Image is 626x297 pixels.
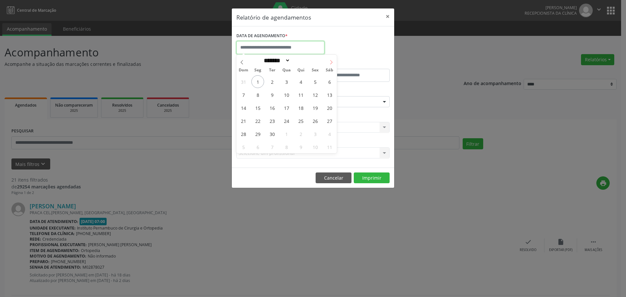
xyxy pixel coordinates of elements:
span: Setembro 21, 2025 [237,114,250,127]
h5: Relatório de agendamentos [236,13,311,22]
span: Setembro 19, 2025 [309,101,321,114]
span: Setembro 15, 2025 [251,101,264,114]
span: Setembro 28, 2025 [237,127,250,140]
button: Cancelar [316,172,351,184]
span: Setembro 12, 2025 [309,88,321,101]
span: Setembro 20, 2025 [323,101,336,114]
span: Setembro 17, 2025 [280,101,293,114]
span: Setembro 16, 2025 [266,101,278,114]
span: Setembro 9, 2025 [266,88,278,101]
span: Setembro 8, 2025 [251,88,264,101]
span: Setembro 24, 2025 [280,114,293,127]
span: Setembro 7, 2025 [237,88,250,101]
label: ATÉ [315,59,390,69]
span: Outubro 8, 2025 [280,141,293,153]
span: Outubro 11, 2025 [323,141,336,153]
span: Seg [251,68,265,72]
button: Imprimir [354,172,390,184]
span: Outubro 9, 2025 [294,141,307,153]
span: Outubro 7, 2025 [266,141,278,153]
button: Close [381,8,394,24]
span: Setembro 29, 2025 [251,127,264,140]
span: Setembro 5, 2025 [309,75,321,88]
span: Outubro 5, 2025 [237,141,250,153]
span: Setembro 13, 2025 [323,88,336,101]
span: Outubro 3, 2025 [309,127,321,140]
span: Setembro 1, 2025 [251,75,264,88]
span: Sex [308,68,322,72]
span: Outubro 10, 2025 [309,141,321,153]
span: Sáb [322,68,337,72]
span: Outubro 1, 2025 [280,127,293,140]
span: Setembro 26, 2025 [309,114,321,127]
select: Month [261,57,290,64]
span: Setembro 11, 2025 [294,88,307,101]
span: Dom [236,68,251,72]
span: Outubro 2, 2025 [294,127,307,140]
label: DATA DE AGENDAMENTO [236,31,288,41]
span: Qua [279,68,294,72]
span: Outubro 4, 2025 [323,127,336,140]
span: Setembro 3, 2025 [280,75,293,88]
span: Setembro 10, 2025 [280,88,293,101]
input: Year [290,57,312,64]
span: Setembro 30, 2025 [266,127,278,140]
span: Agosto 31, 2025 [237,75,250,88]
span: Qui [294,68,308,72]
span: Setembro 6, 2025 [323,75,336,88]
span: Setembro 22, 2025 [251,114,264,127]
span: Setembro 25, 2025 [294,114,307,127]
span: Setembro 27, 2025 [323,114,336,127]
span: Ter [265,68,279,72]
span: Setembro 14, 2025 [237,101,250,114]
span: Outubro 6, 2025 [251,141,264,153]
span: Setembro 23, 2025 [266,114,278,127]
span: Setembro 2, 2025 [266,75,278,88]
span: Setembro 4, 2025 [294,75,307,88]
span: Setembro 18, 2025 [294,101,307,114]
